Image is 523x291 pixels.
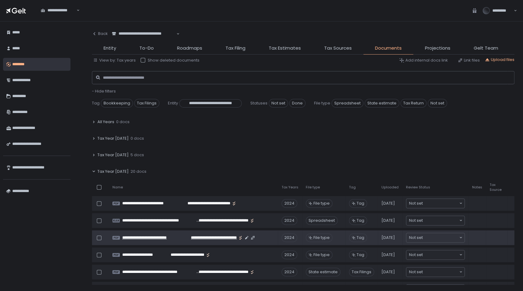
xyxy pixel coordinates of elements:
span: File type [314,100,330,106]
span: Tag [357,252,364,258]
input: Search for option [423,269,459,275]
span: Projections [425,45,450,52]
div: Search for option [108,28,180,40]
span: [DATE] [381,252,395,258]
input: Search for option [41,13,76,19]
span: 0 docs [116,119,130,125]
span: Tax Filings [349,268,374,276]
button: Back [92,28,108,40]
span: Documents [375,45,402,52]
div: Back [92,31,108,36]
div: 2024 [282,199,297,208]
input: Search for option [423,252,459,258]
span: Uploaded [381,185,399,190]
div: 2024 [282,268,297,276]
span: Review Status [406,185,430,190]
span: Not set [409,217,423,224]
span: Tax Year [DATE] [97,136,129,141]
span: 0 docs [131,136,144,141]
button: Upload files [485,57,514,62]
span: Tag [357,235,364,240]
span: Notes [472,185,482,190]
span: Entity [168,100,178,106]
span: Gelt Team [474,45,498,52]
span: All Years [97,119,114,125]
button: View by: Tax years [93,58,136,63]
button: - Hide filters [92,89,116,94]
span: [DATE] [381,201,395,206]
div: 2024 [282,233,297,242]
span: Not set [409,252,423,258]
span: State estimate [365,99,399,108]
span: To-Do [139,45,154,52]
div: Search for option [406,199,464,208]
span: Spreadsheet [332,99,363,108]
input: Search for option [423,200,459,206]
span: [DATE] [381,269,395,275]
div: Search for option [406,267,464,277]
div: Spreadsheet [306,216,338,225]
span: Name [112,185,123,190]
span: File type [313,201,330,206]
div: Search for option [37,4,80,17]
div: Search for option [406,216,464,225]
span: Tag [357,218,364,223]
span: Tax Source [490,183,503,192]
input: Search for option [423,235,459,241]
span: Not set [409,235,423,241]
span: Not set [409,200,423,206]
span: Tax Filings [134,99,159,108]
span: File type [313,252,330,258]
span: Not set [409,269,423,275]
span: - Hide filters [92,88,116,94]
span: Tag [92,100,100,106]
span: Not set [269,99,288,108]
span: Tax Sources [324,45,352,52]
span: Not set [428,99,447,108]
span: Tax Return [400,99,426,108]
span: Entity [104,45,116,52]
span: 20 docs [131,169,146,174]
span: Statuses [250,100,267,106]
span: 5 docs [131,152,144,158]
span: Bookkeeping [101,99,133,108]
input: Search for option [112,36,176,43]
div: Search for option [406,233,464,242]
span: File type [313,235,330,240]
span: Roadmaps [177,45,202,52]
div: State estimate [306,268,340,276]
span: Tax Years [282,185,298,190]
span: Tax Year [DATE] [97,152,129,158]
span: Tax Year [DATE] [97,169,129,174]
span: File type [306,185,320,190]
div: Search for option [406,250,464,259]
span: Tag [349,185,356,190]
button: Link files [458,58,480,63]
div: 2024 [282,251,297,259]
span: Tax Estimates [269,45,301,52]
button: Add internal docs link [399,58,448,63]
span: Tag [357,201,364,206]
span: Tax Filing [225,45,245,52]
span: Done [289,99,305,108]
span: [DATE] [381,218,395,223]
span: [DATE] [381,235,395,240]
div: 2024 [282,216,297,225]
input: Search for option [423,217,459,224]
